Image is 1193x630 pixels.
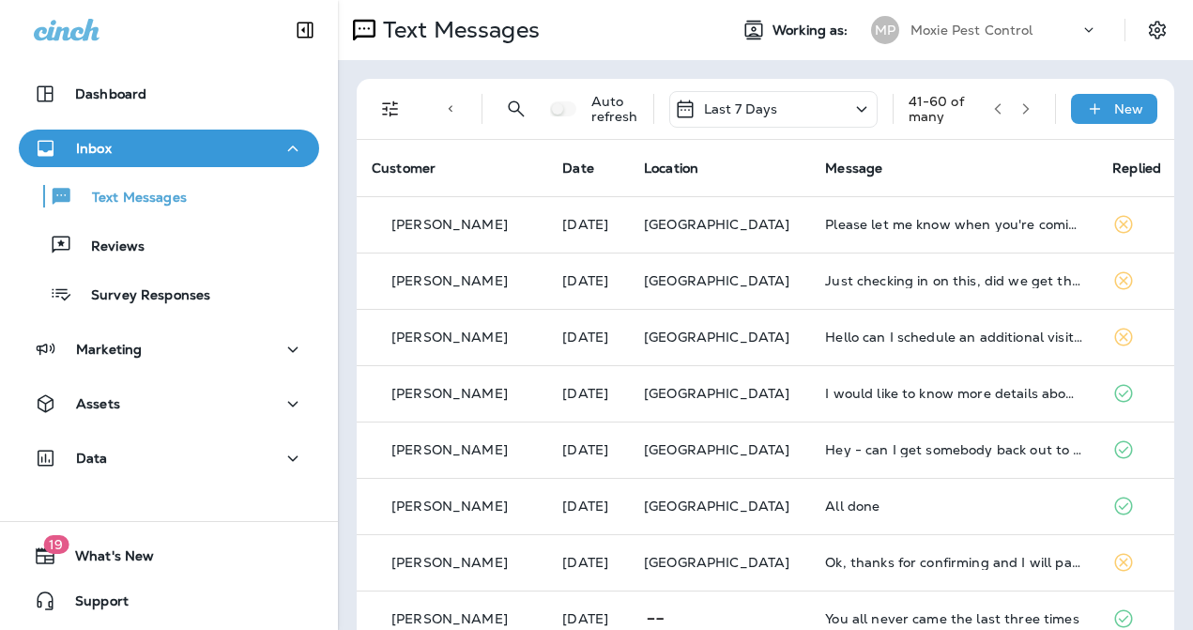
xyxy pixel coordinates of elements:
[391,330,508,345] p: [PERSON_NAME]
[19,385,319,423] button: Assets
[391,499,508,514] p: [PERSON_NAME]
[391,386,508,401] p: [PERSON_NAME]
[825,217,1082,232] div: Please let me know when you're coming. Thank you
[19,225,319,265] button: Reviews
[279,11,331,49] button: Collapse Sidebar
[644,385,789,402] span: [GEOGRAPHIC_DATA]
[19,439,319,477] button: Data
[591,94,638,124] p: Auto refresh
[644,160,698,177] span: Location
[825,160,882,177] span: Message
[19,75,319,113] button: Dashboard
[644,216,789,233] span: [GEOGRAPHIC_DATA]
[562,499,614,514] p: Aug 13, 2025 03:53 PM
[391,611,508,626] p: [PERSON_NAME]
[75,86,146,101] p: Dashboard
[56,548,154,571] span: What's New
[562,160,594,177] span: Date
[76,396,120,411] p: Assets
[76,141,112,156] p: Inbox
[73,190,187,207] p: Text Messages
[644,329,789,346] span: [GEOGRAPHIC_DATA]
[391,555,508,570] p: [PERSON_NAME]
[72,238,145,256] p: Reviews
[391,442,508,457] p: [PERSON_NAME]
[909,94,979,124] div: 41 - 60 of many
[19,177,319,216] button: Text Messages
[825,386,1082,401] div: I would like to know more details about your termite protection plan for me. If I get a good deal...
[825,442,1082,457] div: Hey - can I get somebody back out to my house? I thought I was on a reoccurring, but doesn't look...
[76,451,108,466] p: Data
[825,273,1082,288] div: Just checking in on this, did we get this service? Also having trouble with lots of spiders right...
[19,130,319,167] button: Inbox
[43,535,69,554] span: 19
[772,23,852,38] span: Working as:
[562,273,614,288] p: Aug 13, 2025 09:11 PM
[644,554,789,571] span: [GEOGRAPHIC_DATA]
[372,160,436,177] span: Customer
[19,582,319,620] button: Support
[704,101,778,116] p: Last 7 Days
[391,217,508,232] p: [PERSON_NAME]
[644,272,789,289] span: [GEOGRAPHIC_DATA]
[644,441,789,458] span: [GEOGRAPHIC_DATA]
[1112,160,1161,177] span: Replied
[562,555,614,570] p: Aug 13, 2025 03:11 PM
[562,217,614,232] p: Aug 14, 2025 07:55 AM
[825,499,1082,514] div: All done
[562,442,614,457] p: Aug 13, 2025 03:56 PM
[644,498,789,515] span: [GEOGRAPHIC_DATA]
[76,342,142,357] p: Marketing
[825,555,1082,570] div: Ok, thanks for confirming and I will pass on this .
[1114,101,1143,116] p: New
[72,287,210,305] p: Survey Responses
[825,330,1082,345] div: Hello can I schedule an additional visit at this number? We are seeing an increase of insects tha...
[1140,13,1174,47] button: Settings
[562,611,614,626] p: Aug 13, 2025 03:05 PM
[375,16,540,44] p: Text Messages
[910,23,1033,38] p: Moxie Pest Control
[372,90,409,128] button: Filters
[19,274,319,314] button: Survey Responses
[825,611,1082,626] div: You all never came the last three times
[56,593,129,616] span: Support
[871,16,899,44] div: MP
[562,386,614,401] p: Aug 13, 2025 05:40 PM
[497,90,535,128] button: Search Messages
[19,537,319,575] button: 19What's New
[19,330,319,368] button: Marketing
[391,273,508,288] p: [PERSON_NAME]
[562,330,614,345] p: Aug 13, 2025 07:54 PM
